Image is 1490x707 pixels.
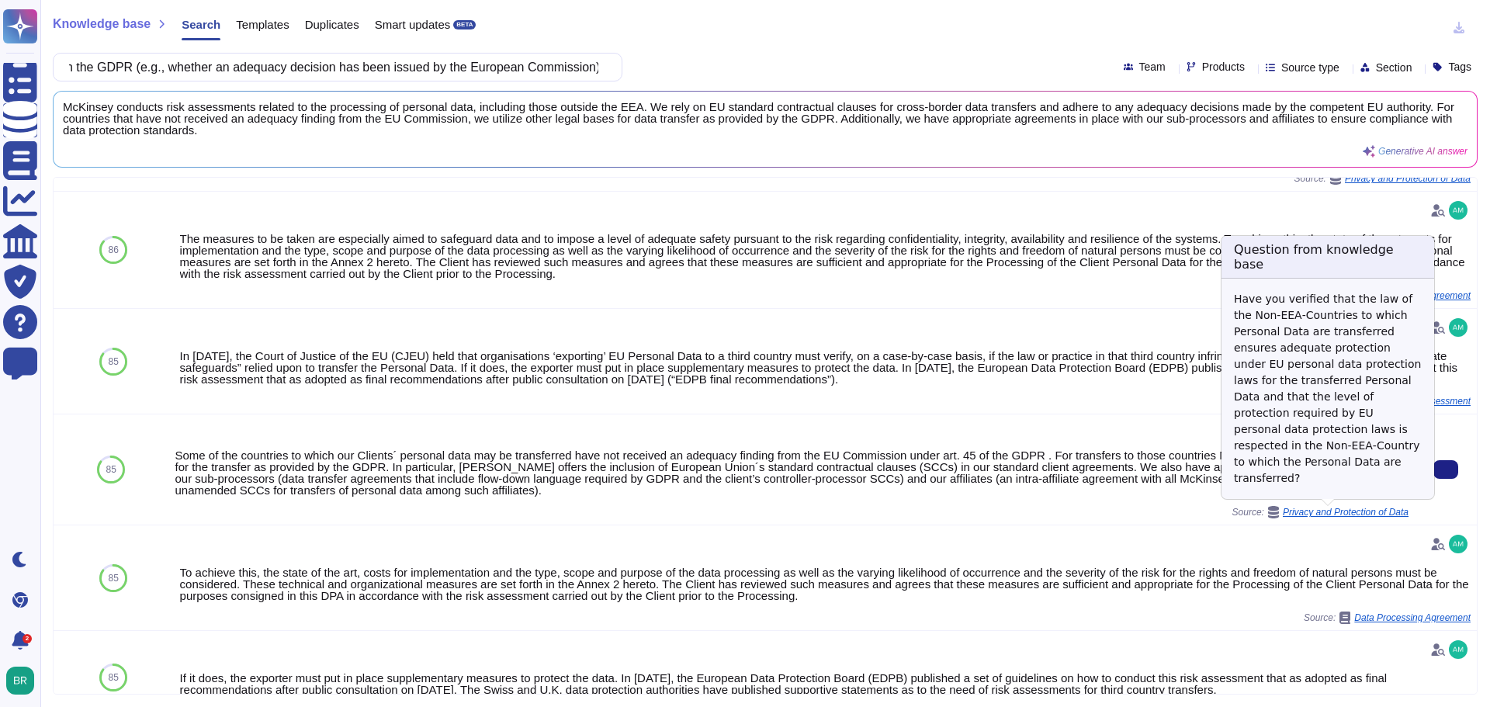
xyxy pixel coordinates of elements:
span: 85 [109,357,119,366]
span: Tags [1448,61,1471,72]
span: Privacy and Protection of Data [1283,508,1409,517]
span: 86 [109,245,119,255]
span: Smart updates [375,19,451,30]
img: user [1449,318,1467,337]
div: BETA [453,20,476,29]
span: Templates [236,19,289,30]
span: 85 [106,465,116,474]
div: If it does, the exporter must put in place supplementary measures to protect the data. In [DATE],... [180,672,1471,695]
div: In [DATE], the Court of Justice of the EU (CJEU) held that organisations ‘exporting’ EU Personal ... [180,350,1471,385]
h3: Question from knowledge base [1221,236,1434,279]
span: Knowledge base [53,18,151,30]
span: Products [1202,61,1245,72]
img: user [1449,535,1467,553]
span: Source: [1304,612,1471,624]
input: Search a question or template... [61,54,606,81]
span: Data Processing Agreement [1354,613,1471,622]
img: user [1449,201,1467,220]
button: user [3,664,45,698]
img: user [6,667,34,695]
span: Source type [1281,62,1339,73]
span: Privacy and Protection of Data [1345,174,1471,183]
span: Duplicates [305,19,359,30]
div: The measures to be taken are especially aimed to safeguard data and to impose a level of adequate... [180,233,1471,279]
span: Section [1376,62,1412,73]
span: 85 [109,673,119,682]
span: Source: [1294,172,1471,185]
div: Have you verified that the law of the Non‐EEA‐Countries to which Personal Data are transferred en... [1221,279,1434,499]
span: Generative AI answer [1378,147,1467,156]
span: Source: [1232,506,1409,518]
span: Team [1139,61,1166,72]
span: Search [182,19,220,30]
span: McKinsey conducts risk assessments related to the processing of personal data, including those ou... [63,101,1467,136]
div: Some of the countries to which our Clients´ personal data may be transferred have not received an... [175,449,1409,496]
div: To achieve this, the state of the art, costs for implementation and the type, scope and purpose o... [180,567,1471,601]
img: user [1449,640,1467,659]
div: 2 [23,634,32,643]
span: 85 [109,574,119,583]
